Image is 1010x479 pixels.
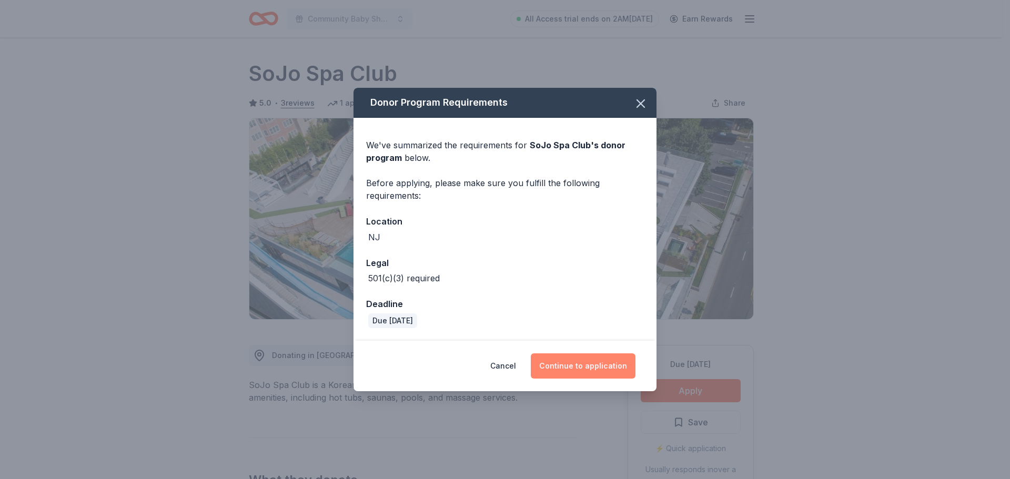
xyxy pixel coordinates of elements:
[366,177,644,202] div: Before applying, please make sure you fulfill the following requirements:
[490,353,516,379] button: Cancel
[368,313,417,328] div: Due [DATE]
[366,139,644,164] div: We've summarized the requirements for below.
[368,272,440,284] div: 501(c)(3) required
[366,297,644,311] div: Deadline
[366,256,644,270] div: Legal
[368,231,380,243] div: NJ
[366,215,644,228] div: Location
[531,353,635,379] button: Continue to application
[353,88,656,118] div: Donor Program Requirements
